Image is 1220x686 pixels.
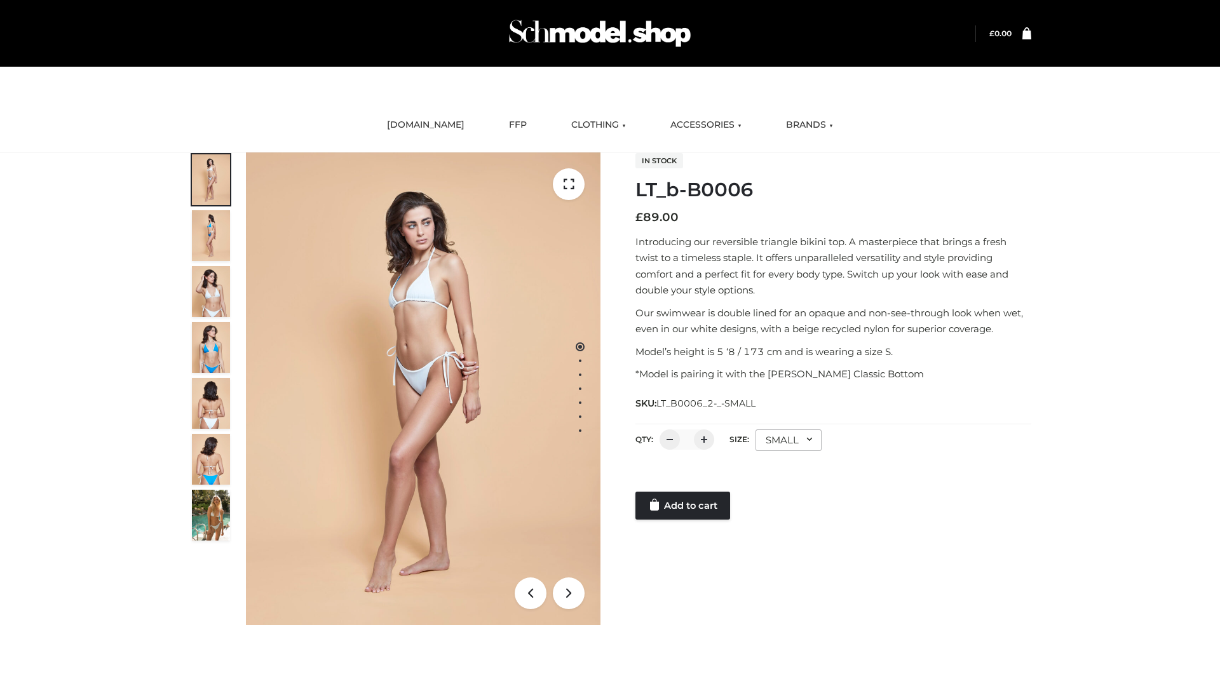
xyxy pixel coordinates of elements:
[246,152,600,625] img: ArielClassicBikiniTop_CloudNine_AzureSky_OW114ECO_1
[192,490,230,541] img: Arieltop_CloudNine_AzureSky2.jpg
[635,492,730,520] a: Add to cart
[192,210,230,261] img: ArielClassicBikiniTop_CloudNine_AzureSky_OW114ECO_2-scaled.jpg
[635,396,757,411] span: SKU:
[635,153,683,168] span: In stock
[635,234,1031,299] p: Introducing our reversible triangle bikini top. A masterpiece that brings a fresh twist to a time...
[635,344,1031,360] p: Model’s height is 5 ‘8 / 173 cm and is wearing a size S.
[661,111,751,139] a: ACCESSORIES
[499,111,536,139] a: FFP
[635,178,1031,201] h1: LT_b-B0006
[377,111,474,139] a: [DOMAIN_NAME]
[776,111,843,139] a: BRANDS
[989,29,1012,38] a: £0.00
[505,8,695,58] img: Schmodel Admin 964
[635,434,653,444] label: QTY:
[756,429,822,451] div: SMALL
[635,210,679,224] bdi: 89.00
[635,305,1031,337] p: Our swimwear is double lined for an opaque and non-see-through look when wet, even in our white d...
[989,29,1012,38] bdi: 0.00
[635,210,643,224] span: £
[192,378,230,429] img: ArielClassicBikiniTop_CloudNine_AzureSky_OW114ECO_7-scaled.jpg
[192,266,230,317] img: ArielClassicBikiniTop_CloudNine_AzureSky_OW114ECO_3-scaled.jpg
[635,366,1031,382] p: *Model is pairing it with the [PERSON_NAME] Classic Bottom
[192,154,230,205] img: ArielClassicBikiniTop_CloudNine_AzureSky_OW114ECO_1-scaled.jpg
[656,398,756,409] span: LT_B0006_2-_-SMALL
[192,434,230,485] img: ArielClassicBikiniTop_CloudNine_AzureSky_OW114ECO_8-scaled.jpg
[192,322,230,373] img: ArielClassicBikiniTop_CloudNine_AzureSky_OW114ECO_4-scaled.jpg
[989,29,994,38] span: £
[729,434,749,444] label: Size:
[562,111,635,139] a: CLOTHING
